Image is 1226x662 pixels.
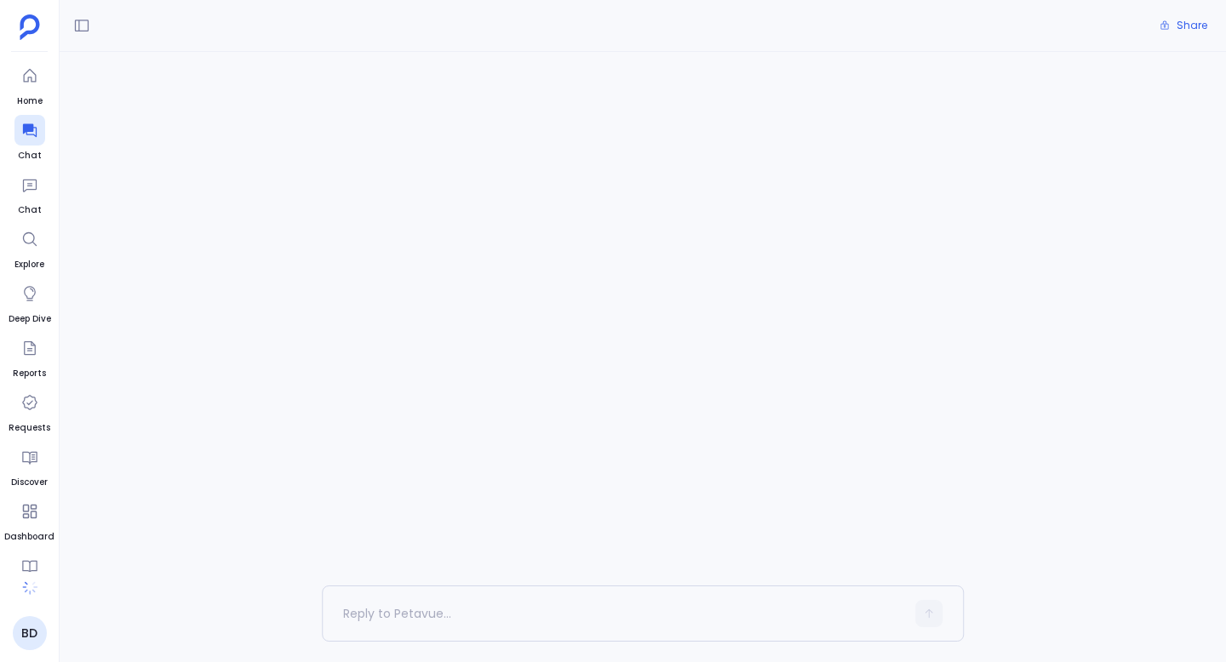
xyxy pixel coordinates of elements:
a: Home [14,60,45,108]
span: Reports [13,367,46,380]
span: Deep Dive [9,312,51,326]
span: Dashboard [4,530,54,544]
span: Share [1177,19,1207,32]
a: Reports [13,333,46,380]
a: Chat [14,169,45,217]
span: Discover [11,476,48,489]
span: Requests [9,421,50,435]
span: Home [14,94,45,108]
span: Conversation not found [322,94,964,112]
img: spinner-B0dY0IHp.gif [21,579,38,596]
a: Requests [9,387,50,435]
a: Chat [14,115,45,163]
button: Share [1149,14,1217,37]
a: Explore [14,224,45,271]
a: Deep Dive [9,278,51,326]
span: Chat [14,203,45,217]
a: Discover [11,442,48,489]
a: BD [13,616,47,650]
a: Dashboard [4,496,54,544]
img: petavue logo [20,14,40,40]
span: Explore [14,258,45,271]
a: Templates [5,551,54,598]
span: Chat [14,149,45,163]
